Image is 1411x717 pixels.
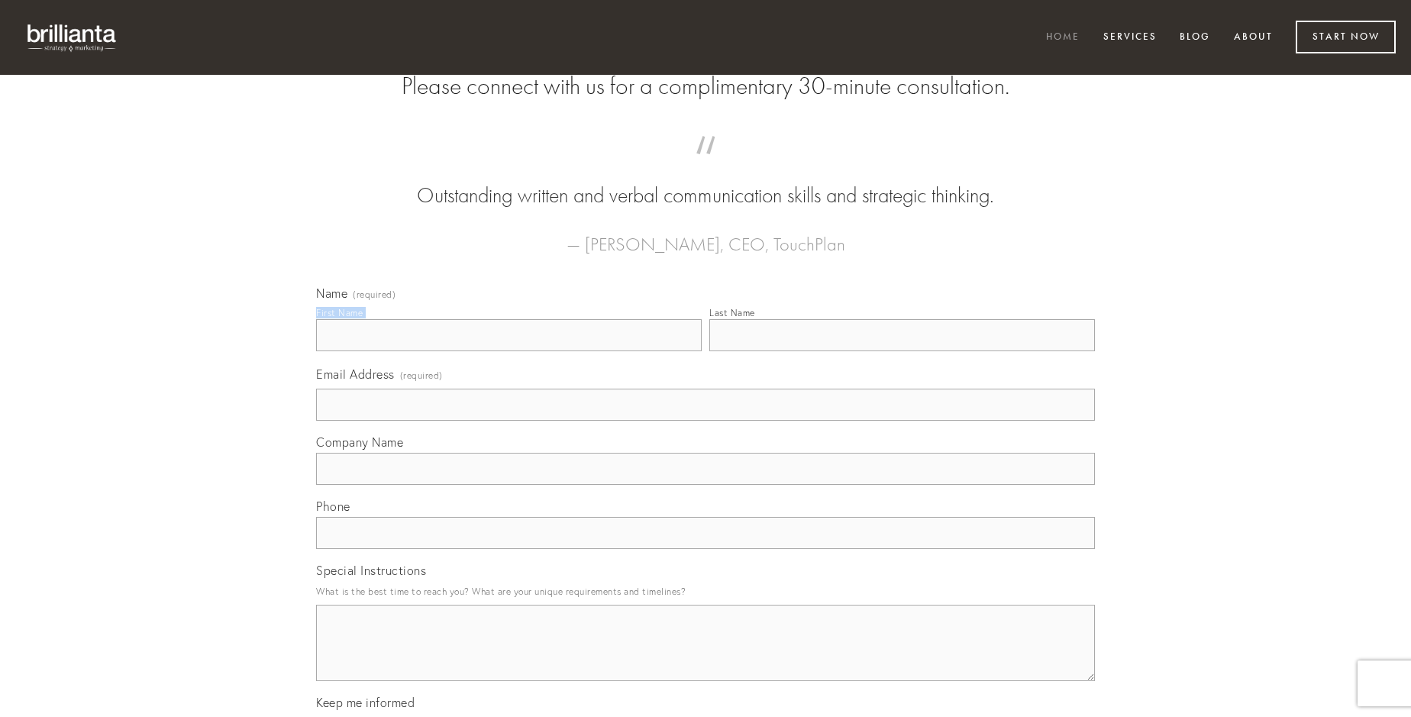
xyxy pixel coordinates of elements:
p: What is the best time to reach you? What are your unique requirements and timelines? [316,581,1095,602]
a: About [1224,25,1283,50]
span: Keep me informed [316,695,415,710]
span: Phone [316,499,350,514]
div: First Name [316,307,363,318]
span: Company Name [316,434,403,450]
span: Name [316,286,347,301]
span: (required) [400,365,443,386]
figcaption: — [PERSON_NAME], CEO, TouchPlan [341,211,1070,260]
a: Services [1093,25,1167,50]
span: “ [341,151,1070,181]
span: Email Address [316,367,395,382]
a: Start Now [1296,21,1396,53]
span: Special Instructions [316,563,426,578]
a: Home [1036,25,1090,50]
span: (required) [353,290,396,299]
img: brillianta - research, strategy, marketing [15,15,130,60]
h2: Please connect with us for a complimentary 30-minute consultation. [316,72,1095,101]
a: Blog [1170,25,1220,50]
blockquote: Outstanding written and verbal communication skills and strategic thinking. [341,151,1070,211]
div: Last Name [709,307,755,318]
